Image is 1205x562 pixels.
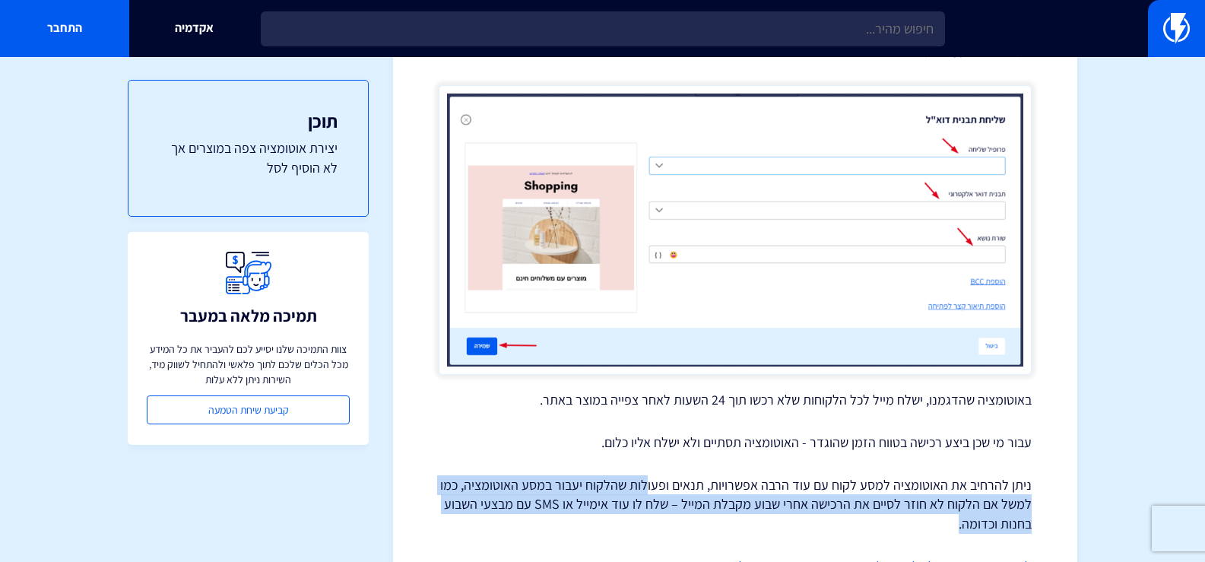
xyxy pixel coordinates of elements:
[180,306,317,325] h3: תמיכה מלאה במעבר
[439,433,1032,452] p: עבור מי שכן ביצע רכישה בטווח הזמן שהוגדר - האוטומציה תסתיים ולא ישלח אליו כלום.
[439,475,1032,534] p: ניתן להרחיב את האוטומציה למסע לקוח עם עוד הרבה אפשרויות, תנאים ופעולות שהלקוח יעבור במסע האוטומצי...
[147,341,350,387] p: צוות התמיכה שלנו יסייע לכם להעביר את כל המידע מכל הכלים שלכם לתוך פלאשי ולהתחיל לשווק מיד, השירות...
[931,43,968,61] strong: שמירה
[439,390,1032,410] p: באוטומציה שהדגמנו, ישלח מייל לכל הלקוחות שלא רכשו תוך 24 השעות לאחר צפייה במוצר באתר.
[159,138,338,177] a: יצירת אוטומציה צפה במוצרים אך לא הוסיף לסל
[261,11,945,46] input: חיפוש מהיר...
[147,395,350,424] a: קביעת שיחת הטמעה
[159,111,338,131] h3: תוכן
